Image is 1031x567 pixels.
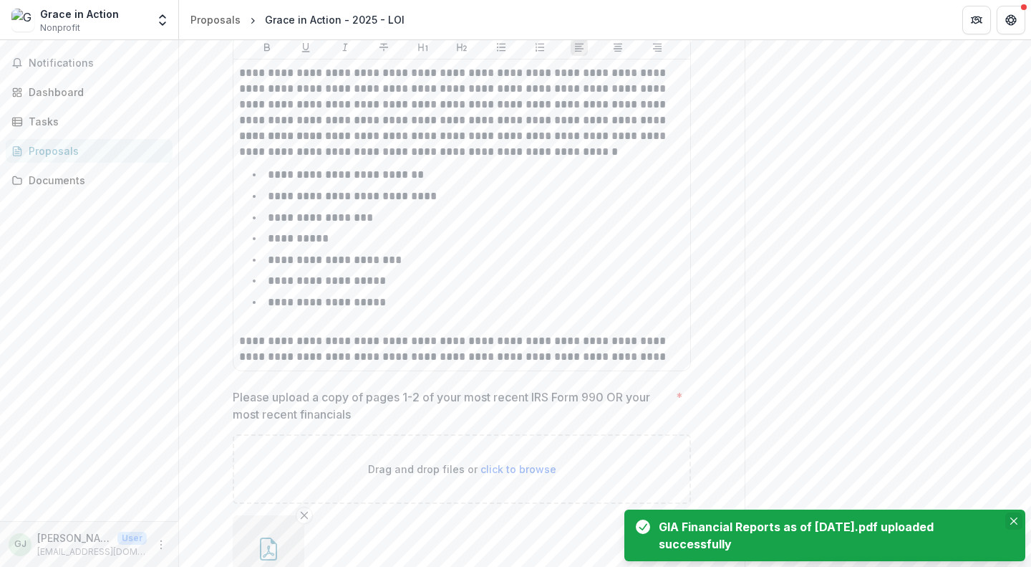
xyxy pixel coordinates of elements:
[11,9,34,32] img: Grace in Action
[493,39,510,56] button: Bullet List
[185,9,246,30] a: Proposals
[185,9,410,30] nav: breadcrumb
[480,463,556,475] span: click to browse
[296,507,313,524] button: Remove File
[153,6,173,34] button: Open entity switcher
[659,518,997,553] div: GIA Financial Reports as of [DATE].pdf uploaded successfully
[37,530,112,545] p: [PERSON_NAME]
[6,139,173,163] a: Proposals
[29,143,161,158] div: Proposals
[453,39,470,56] button: Heading 2
[649,39,666,56] button: Align Right
[415,39,432,56] button: Heading 1
[40,6,119,22] div: Grace in Action
[29,57,167,70] span: Notifications
[40,22,80,34] span: Nonprofit
[29,173,161,188] div: Documents
[117,532,147,545] p: User
[531,39,548,56] button: Ordered List
[368,462,556,477] p: Drag and drop files or
[1005,513,1022,530] button: Close
[6,168,173,192] a: Documents
[29,114,161,129] div: Tasks
[375,39,392,56] button: Strike
[37,545,147,558] p: [EMAIL_ADDRESS][DOMAIN_NAME]
[609,39,626,56] button: Align Center
[258,39,276,56] button: Bold
[997,6,1025,34] button: Get Help
[297,39,314,56] button: Underline
[571,39,588,56] button: Align Left
[6,52,173,75] button: Notifications
[337,39,354,56] button: Italicize
[233,389,670,423] p: Please upload a copy of pages 1-2 of your most recent IRS Form 990 OR your most recent financials
[6,110,173,133] a: Tasks
[962,6,991,34] button: Partners
[153,536,170,553] button: More
[265,12,405,27] div: Grace in Action - 2025 - LOI
[6,80,173,104] a: Dashboard
[619,504,1031,567] div: Notifications-bottom-right
[29,85,161,100] div: Dashboard
[190,12,241,27] div: Proposals
[14,540,26,549] div: Gary Jeffers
